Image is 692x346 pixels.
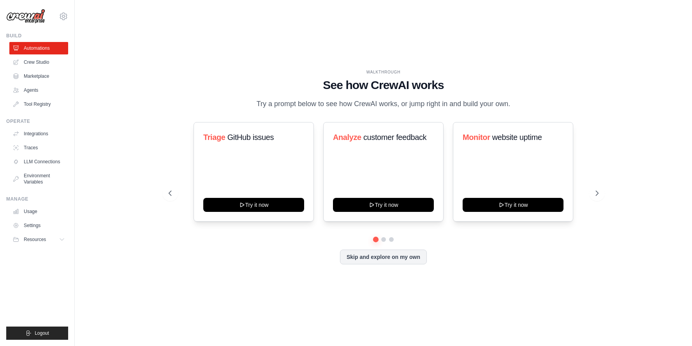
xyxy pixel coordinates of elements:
button: Skip and explore on my own [340,250,427,264]
a: Crew Studio [9,56,68,68]
a: Usage [9,205,68,218]
button: Logout [6,327,68,340]
a: Environment Variables [9,170,68,188]
span: GitHub issues [227,133,273,142]
button: Resources [9,233,68,246]
button: Try it now [203,198,304,212]
div: Operate [6,118,68,124]
a: LLM Connections [9,156,68,168]
span: website uptime [492,133,542,142]
p: Try a prompt below to see how CrewAI works, or jump right in and build your own. [253,98,514,110]
span: Analyze [333,133,361,142]
span: Monitor [463,133,490,142]
a: Tool Registry [9,98,68,110]
div: Build [6,33,68,39]
a: Integrations [9,128,68,140]
a: Marketplace [9,70,68,82]
div: WALKTHROUGH [169,69,599,75]
button: Try it now [463,198,563,212]
a: Agents [9,84,68,96]
a: Settings [9,219,68,232]
span: Resources [24,236,46,243]
div: Manage [6,196,68,202]
span: Logout [35,330,49,336]
span: Triage [203,133,225,142]
img: Logo [6,9,45,24]
span: customer feedback [363,133,426,142]
a: Automations [9,42,68,54]
h1: See how CrewAI works [169,78,599,92]
a: Traces [9,142,68,154]
button: Try it now [333,198,434,212]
